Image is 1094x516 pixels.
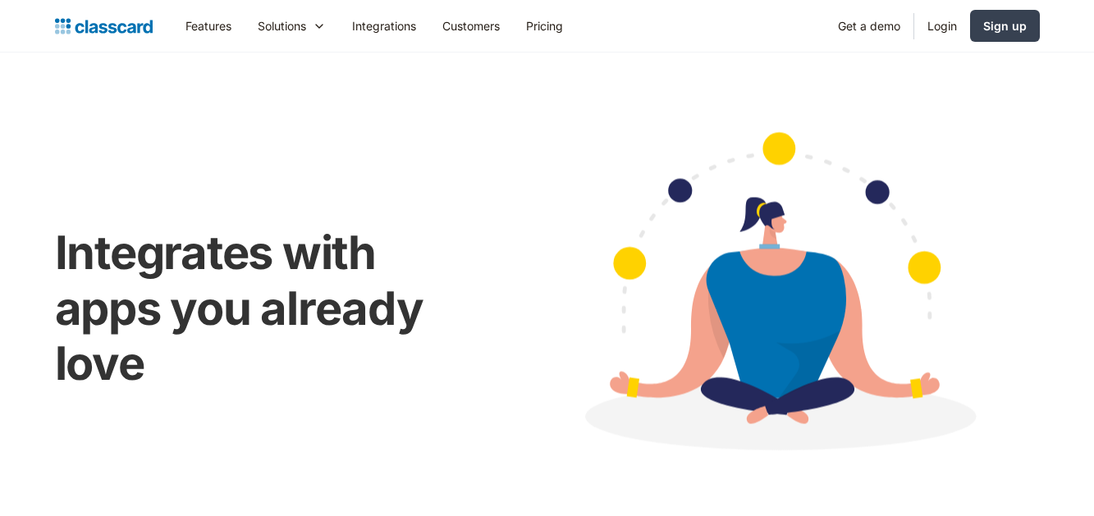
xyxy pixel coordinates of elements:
[172,7,245,44] a: Features
[825,7,913,44] a: Get a demo
[55,15,153,38] a: Logo
[914,7,970,44] a: Login
[245,7,339,44] div: Solutions
[55,226,481,391] h1: Integrates with apps you already love
[983,17,1027,34] div: Sign up
[513,7,576,44] a: Pricing
[970,10,1040,42] a: Sign up
[258,17,306,34] div: Solutions
[429,7,513,44] a: Customers
[514,100,1040,494] img: Cartoon image showing connected apps
[339,7,429,44] a: Integrations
